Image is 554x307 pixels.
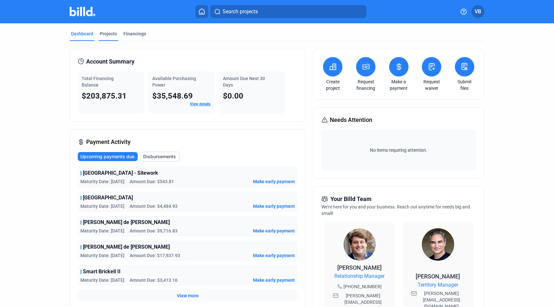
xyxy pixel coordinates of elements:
span: [PERSON_NAME] [416,273,460,280]
span: Amount Due: $543.81 [130,178,174,185]
span: No items requiring attention. [324,147,473,153]
span: [GEOGRAPHIC_DATA] [83,194,133,202]
button: Disbursements [140,152,179,161]
span: Smart Brickell II [83,268,121,276]
span: Territory Manager [418,281,458,289]
span: Search projects [223,8,258,16]
span: Needs Attention [330,115,372,124]
span: Amount Due: $9,716.83 [130,228,178,234]
span: VB [475,8,481,16]
div: Financings [123,30,146,37]
span: We're here for you and your business. Reach out anytime for needs big and small! [321,204,470,216]
span: Total Financing Balance [82,76,114,88]
span: [GEOGRAPHIC_DATA] - Sitework [83,169,158,177]
span: Maturity Date: [DATE] [80,178,124,185]
button: Upcoming payments due [78,152,138,161]
span: Amount Due: $4,484.93 [130,203,178,209]
a: Submit files [453,78,476,91]
span: Amount Due: $3,413.16 [130,277,178,283]
span: Account Summary [86,57,134,66]
span: Your Billd Team [330,195,372,204]
span: $203,875.31 [82,91,127,100]
span: [PERSON_NAME] de [PERSON_NAME] [83,218,170,226]
button: VB [471,5,484,18]
span: Disbursements [143,153,176,160]
button: Make early payment [253,178,295,185]
a: Request waiver [420,78,443,91]
div: Dashboard [71,30,93,37]
div: Projects [100,30,117,37]
span: [PHONE_NUMBER] [343,283,382,290]
button: Search projects [210,5,366,18]
button: View more [177,292,199,299]
a: Request financing [354,78,377,91]
span: Available Purchasing Power [152,76,196,88]
a: Create project [321,78,344,91]
button: Make early payment [253,252,295,259]
span: Payment Activity [86,137,131,147]
img: Billd Company Logo [70,7,95,16]
span: [PERSON_NAME] [337,264,382,271]
a: Make a payment [387,78,410,91]
img: Territory Manager [422,228,454,261]
span: Relationship Manager [334,272,385,280]
button: Make early payment [253,277,295,283]
span: [PERSON_NAME] de [PERSON_NAME] [83,243,170,251]
span: Amount Due: $17,937.93 [130,252,180,259]
span: Upcoming payments due [80,153,134,160]
span: $0.00 [223,91,243,100]
button: Make early payment [253,203,295,209]
button: Make early payment [253,228,295,234]
span: Maturity Date: [DATE] [80,203,124,209]
span: $35,548.69 [152,91,193,100]
span: Maturity Date: [DATE] [80,277,124,283]
span: Amount Due Next 30 Days [223,76,265,88]
span: Maturity Date: [DATE] [80,252,124,259]
span: Maturity Date: [DATE] [80,228,124,234]
a: View details [190,102,211,106]
img: Relationship Manager [343,228,376,261]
